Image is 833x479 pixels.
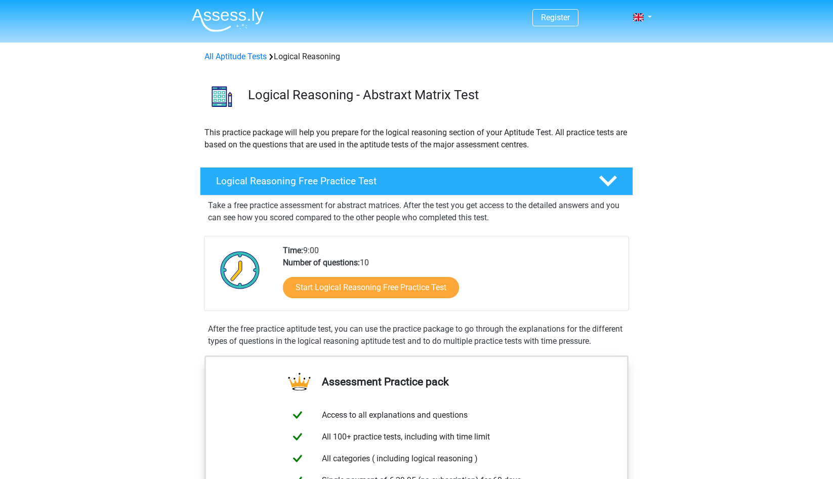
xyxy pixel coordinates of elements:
div: Logical Reasoning [200,51,633,63]
h4: Logical Reasoning Free Practice Test [216,175,582,187]
div: After the free practice aptitude test, you can use the practice package to go through the explana... [204,323,629,347]
p: This practice package will help you prepare for the logical reasoning section of your Aptitude Te... [204,127,629,151]
a: All Aptitude Tests [204,52,267,61]
a: Register [541,13,570,22]
img: Assessly [192,8,264,32]
b: Number of questions: [283,258,360,267]
b: Time: [283,246,303,255]
img: Clock [215,245,266,295]
img: logical reasoning [200,75,243,118]
a: Logical Reasoning Free Practice Test [196,167,637,195]
h3: Logical Reasoning - Abstraxt Matrix Test [248,87,625,103]
p: Take a free practice assessment for abstract matrices. After the test you get access to the detai... [208,199,625,224]
a: Start Logical Reasoning Free Practice Test [283,277,459,298]
div: 9:00 10 [275,245,628,310]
